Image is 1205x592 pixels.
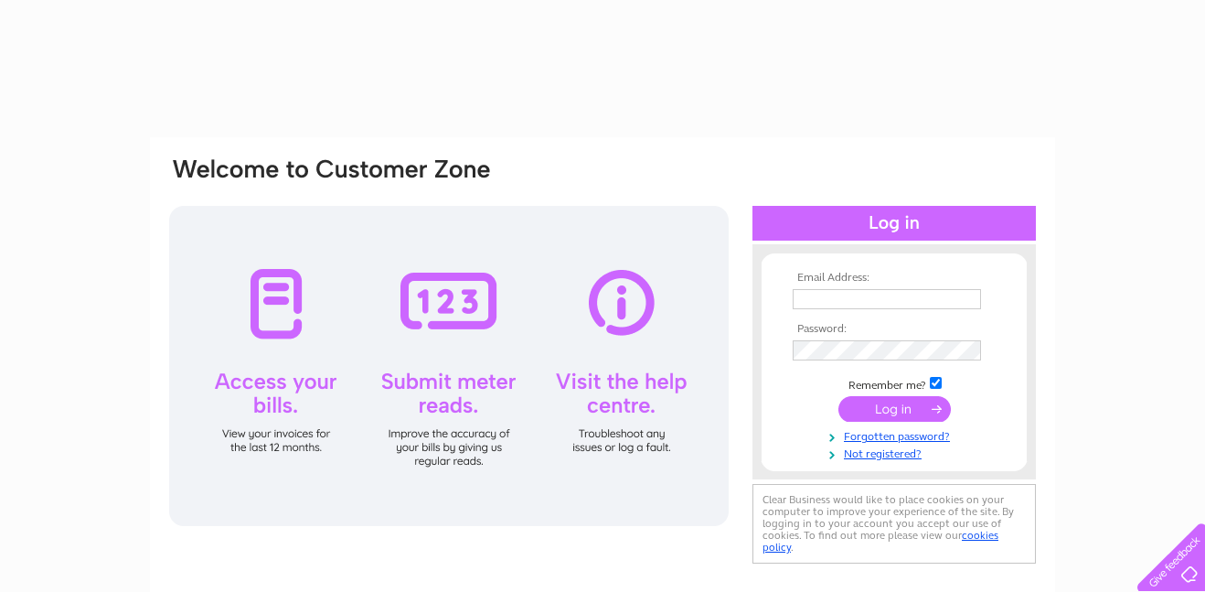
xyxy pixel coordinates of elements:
[788,323,1000,336] th: Password:
[838,396,951,422] input: Submit
[793,426,1000,444] a: Forgotten password?
[752,484,1036,564] div: Clear Business would like to place cookies on your computer to improve your experience of the sit...
[793,444,1000,461] a: Not registered?
[788,374,1000,393] td: Remember me?
[762,529,998,554] a: cookies policy
[788,272,1000,285] th: Email Address:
